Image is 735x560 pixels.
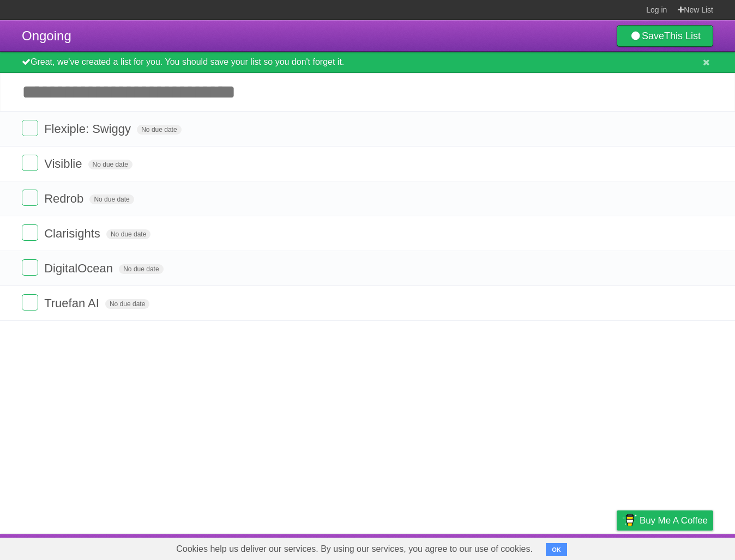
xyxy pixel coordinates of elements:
[617,510,713,531] a: Buy me a coffee
[22,155,38,171] label: Done
[644,537,713,557] a: Suggest a feature
[44,157,85,171] span: Visiblie
[22,224,38,241] label: Done
[22,190,38,206] label: Done
[472,537,495,557] a: About
[508,537,552,557] a: Developers
[165,538,544,560] span: Cookies help us deliver our services. By using our services, you agree to our use of cookies.
[106,229,150,239] span: No due date
[119,264,163,274] span: No due date
[622,511,637,529] img: Buy me a coffee
[22,28,71,43] span: Ongoing
[44,122,134,136] span: Flexiple: Swiggy
[44,192,86,205] span: Redrob
[22,120,38,136] label: Done
[546,543,567,556] button: OK
[88,160,132,169] span: No due date
[22,294,38,311] label: Done
[640,511,708,530] span: Buy me a coffee
[603,537,631,557] a: Privacy
[22,259,38,276] label: Done
[664,31,701,41] b: This List
[44,296,102,310] span: Truefan AI
[44,227,103,240] span: Clarisights
[105,299,149,309] span: No due date
[44,261,116,275] span: DigitalOcean
[617,25,713,47] a: SaveThis List
[89,194,134,204] span: No due date
[137,125,181,135] span: No due date
[565,537,589,557] a: Terms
